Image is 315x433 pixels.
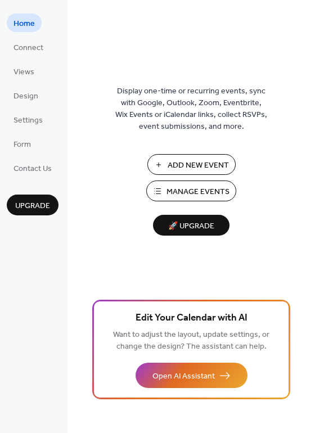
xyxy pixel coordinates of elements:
[152,371,215,382] span: Open AI Assistant
[168,160,229,172] span: Add New Event
[153,215,229,236] button: 🚀 Upgrade
[7,134,38,153] a: Form
[146,181,236,201] button: Manage Events
[13,115,43,127] span: Settings
[7,110,49,129] a: Settings
[166,186,229,198] span: Manage Events
[113,327,269,354] span: Want to adjust the layout, update settings, or change the design? The assistant can help.
[13,66,34,78] span: Views
[7,62,41,80] a: Views
[160,219,223,234] span: 🚀 Upgrade
[13,163,52,175] span: Contact Us
[7,159,58,177] a: Contact Us
[13,18,35,30] span: Home
[136,310,247,326] span: Edit Your Calendar with AI
[147,154,236,175] button: Add New Event
[7,13,42,32] a: Home
[13,91,38,102] span: Design
[115,85,267,133] span: Display one-time or recurring events, sync with Google, Outlook, Zoom, Eventbrite, Wix Events or ...
[13,42,43,54] span: Connect
[15,200,50,212] span: Upgrade
[136,363,247,388] button: Open AI Assistant
[13,139,31,151] span: Form
[7,86,45,105] a: Design
[7,38,50,56] a: Connect
[7,195,58,215] button: Upgrade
